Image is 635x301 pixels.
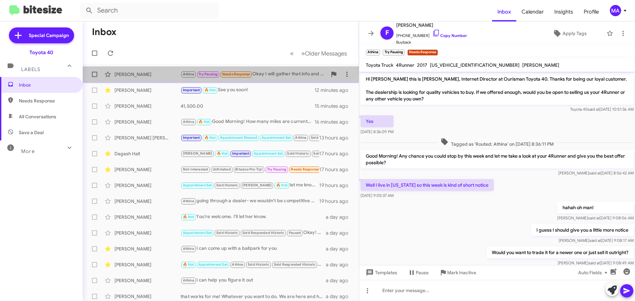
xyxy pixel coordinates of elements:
[181,70,327,78] div: Okay I will gather that info and get back to you. And I dont need a next one, between me and my b...
[232,151,249,156] span: Important
[360,129,394,134] span: [DATE] 8:36:09 PM
[516,2,549,21] a: Calendar
[557,202,634,213] p: hahah oh man!
[216,183,238,187] span: Sold Historic
[217,151,228,156] span: 🔥 Hot
[295,135,306,140] span: Athina
[487,246,634,258] p: Would you want to trade it for a newer one or just sell it outright?
[183,215,194,219] span: 🔥 Hot
[291,167,319,171] span: Needs Response
[114,293,181,300] div: [PERSON_NAME]
[360,179,494,191] p: Well I live in [US_STATE] so this week is kind of short notice
[92,27,116,37] h1: Inbox
[578,2,604,21] a: Profile
[181,277,326,284] div: I can help you figure it out
[319,166,354,173] div: 17 hours ago
[402,267,434,279] button: Pause
[183,88,200,92] span: Important
[183,183,212,187] span: Appointment Set
[290,49,294,57] span: «
[549,2,578,21] a: Insights
[286,47,298,60] button: Previous
[21,66,40,72] span: Labels
[181,150,319,157] div: Value should be around 27-28k... let me know if you would like to take advantage of trading!
[366,50,380,56] small: Athina
[114,245,181,252] div: [PERSON_NAME]
[438,138,556,147] span: Tagged as 'Routed: Athina' on [DATE] 8:36:11 PM
[222,72,250,76] span: Needs Response
[114,119,181,125] div: [PERSON_NAME]
[447,267,476,279] span: Mark Inactive
[289,231,301,235] span: Paused
[588,215,600,220] span: said at
[242,183,272,187] span: [PERSON_NAME]
[286,47,351,60] nav: Page navigation example
[360,73,634,105] p: Hi [PERSON_NAME] this is [PERSON_NAME], Internet Director at Ourisman Toyota 40. Thanks for being...
[235,167,263,171] span: Bitesize Pro-Tip!
[432,33,467,38] a: Copy Number
[183,231,212,235] span: Appointment Set
[305,50,347,57] span: Older Messages
[360,115,394,127] p: Yes
[19,129,44,136] span: Save a Deal
[181,166,319,173] div: Ok, I will let you know. Thanks
[114,71,181,78] div: [PERSON_NAME]
[80,3,219,19] input: Search
[181,134,319,141] div: We can offer you $25,500! When would you be able to make it in?
[416,267,429,279] span: Pause
[183,199,194,203] span: Athina
[114,150,181,157] div: Dagash Hall
[558,260,634,265] span: [PERSON_NAME] [DATE] 9:08:49 AM
[19,113,56,120] span: All Conversations
[114,277,181,284] div: [PERSON_NAME]
[204,88,216,92] span: 🔥 Hot
[311,135,333,140] span: Sold Historic
[114,103,181,109] div: [PERSON_NAME]
[198,262,228,267] span: Appointment Set
[385,28,389,38] span: F
[181,118,315,126] div: Good Morning! How many miles are currently on the camry?
[492,2,516,21] span: Inbox
[114,261,181,268] div: [PERSON_NAME]
[183,120,194,124] span: Athina
[319,198,354,205] div: 19 hours ago
[588,107,599,112] span: said at
[604,5,628,16] button: MA
[114,134,181,141] div: [PERSON_NAME] [PERSON_NAME]
[114,87,181,94] div: [PERSON_NAME]
[313,151,355,156] span: Sold Responded Historic
[558,170,634,175] span: [PERSON_NAME] [DATE] 8:56:42 AM
[366,62,393,68] span: Toyota Truck
[315,87,354,94] div: 12 minutes ago
[181,293,326,300] div: that works for me! Whatever you want to do. We are here and happy to help
[232,262,243,267] span: Athina
[21,148,35,154] span: More
[183,135,200,140] span: Important
[326,261,354,268] div: a day ago
[216,231,238,235] span: Sold Historic
[181,261,326,268] div: oh you do drive! Thats great. Yeah lets stick with a plug in then
[183,262,194,267] span: 🔥 Hot
[181,197,319,205] div: going through a dealer- we wouldn't be competitive with your value sadly
[383,50,404,56] small: Try Pausing
[29,49,53,56] div: Toyota 40
[319,134,354,141] div: 13 hours ago
[267,167,286,171] span: Try Pausing
[535,27,603,39] button: Apply Tags
[326,277,354,284] div: a day ago
[589,238,601,243] span: said at
[522,62,559,68] span: [PERSON_NAME]
[114,230,181,236] div: [PERSON_NAME]
[276,183,287,187] span: 🔥 Hot
[204,135,216,140] span: 🔥 Hot
[326,230,354,236] div: a day ago
[183,151,212,156] span: [PERSON_NAME]
[181,245,326,252] div: I can come up with a ballpark for you
[198,120,210,124] span: 🔥 Hot
[9,27,74,43] a: Special Campaign
[578,267,610,279] span: Auto Fields
[183,246,194,251] span: Athina
[573,267,615,279] button: Auto Fields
